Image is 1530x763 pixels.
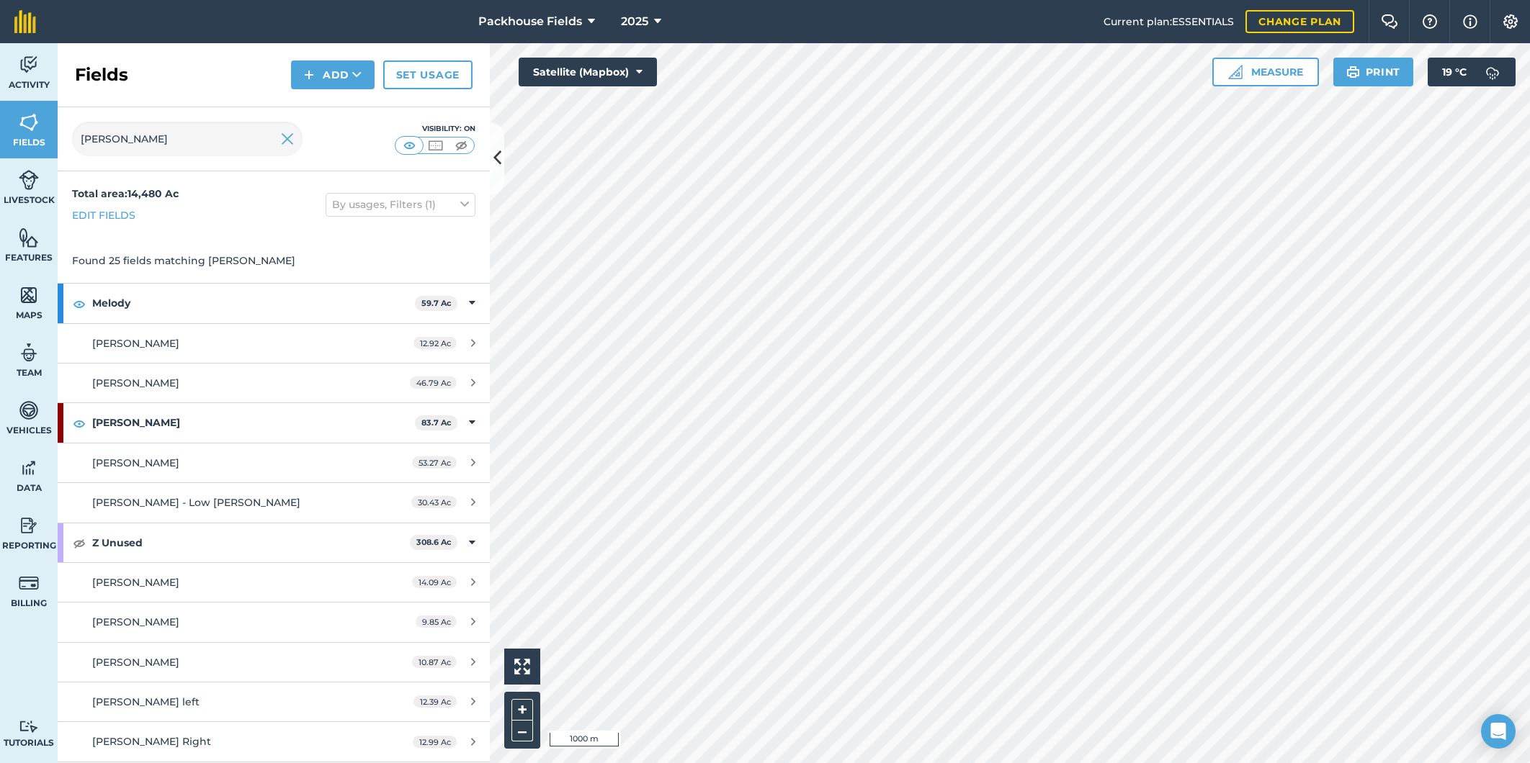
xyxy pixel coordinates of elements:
[410,376,457,389] span: 46.79 Ac
[1346,63,1360,81] img: svg+xml;base64,PHN2ZyB4bWxucz0iaHR0cDovL3d3dy53My5vcmcvMjAwMC9zdmciIHdpZHRoPSIxOSIgaGVpZ2h0PSIyNC...
[58,443,490,482] a: [PERSON_NAME]53.27 Ac
[1502,14,1519,29] img: A cog icon
[58,403,490,442] div: [PERSON_NAME]83.7 Ac
[92,496,300,509] span: [PERSON_NAME] - Low [PERSON_NAME]
[58,602,490,641] a: [PERSON_NAME]9.85 Ac
[511,699,533,721] button: +
[304,66,314,83] img: svg+xml;base64,PHN2ZyB4bWxucz0iaHR0cDovL3d3dy53My5vcmcvMjAwMC9zdmciIHdpZHRoPSIxNCIgaGVpZ2h0PSIyNC...
[58,324,490,363] a: [PERSON_NAME]12.92 Ac
[452,138,470,153] img: svg+xml;base64,PHN2ZyB4bWxucz0iaHR0cDovL3d3dy53My5vcmcvMjAwMC9zdmciIHdpZHRoPSI1MCIgaGVpZ2h0PSI0MC...
[1428,58,1516,86] button: 19 °C
[416,615,457,628] span: 9.85 Ac
[58,563,490,602] a: [PERSON_NAME]14.09 Ac
[621,13,648,30] span: 2025
[72,187,179,200] strong: Total area : 14,480 Ac
[58,483,490,522] a: [PERSON_NAME] - Low [PERSON_NAME]30.43 Ac
[1333,58,1414,86] button: Print
[1463,13,1477,30] img: svg+xml;base64,PHN2ZyB4bWxucz0iaHR0cDovL3d3dy53My5vcmcvMjAwMC9zdmciIHdpZHRoPSIxNyIgaGVpZ2h0PSIxNy...
[395,123,475,135] div: Visibility: On
[19,227,39,248] img: svg+xml;base64,PHN2ZyB4bWxucz0iaHR0cDovL3d3dy53My5vcmcvMjAwMC9zdmciIHdpZHRoPSI1NiIgaGVpZ2h0PSI2MC...
[413,695,457,708] span: 12.39 Ac
[416,537,452,547] strong: 308.6 Ac
[92,284,415,322] strong: Melody
[19,457,39,479] img: svg+xml;base64,PD94bWwgdmVyc2lvbj0iMS4wIiBlbmNvZGluZz0idXRmLTgiPz4KPCEtLSBHZW5lcmF0b3I6IEFkb2JlIE...
[19,720,39,733] img: svg+xml;base64,PD94bWwgdmVyc2lvbj0iMS4wIiBlbmNvZGluZz0idXRmLTgiPz4KPCEtLSBHZW5lcmF0b3I6IEFkb2JlIE...
[58,364,490,402] a: [PERSON_NAME]46.79 Ac
[478,13,582,30] span: Packhouse Fields
[514,659,530,674] img: Four arrows, one pointing top left, one top right, one bottom right and the last bottom left
[1104,14,1234,30] span: Current plan : ESSENTIALS
[92,376,179,389] span: [PERSON_NAME]
[19,399,39,421] img: svg+xml;base64,PD94bWwgdmVyc2lvbj0iMS4wIiBlbmNvZGluZz0idXRmLTgiPz4KPCEtLSBHZW5lcmF0b3I6IEFkb2JlIE...
[511,721,533,741] button: –
[383,60,473,89] a: Set usage
[58,682,490,721] a: [PERSON_NAME] left12.39 Ac
[58,643,490,682] a: [PERSON_NAME]10.87 Ac
[412,576,457,588] span: 14.09 Ac
[1481,714,1516,749] div: Open Intercom Messenger
[401,138,419,153] img: svg+xml;base64,PHN2ZyB4bWxucz0iaHR0cDovL3d3dy53My5vcmcvMjAwMC9zdmciIHdpZHRoPSI1MCIgaGVpZ2h0PSI0MC...
[1421,14,1439,29] img: A question mark icon
[19,515,39,536] img: svg+xml;base64,PD94bWwgdmVyc2lvbj0iMS4wIiBlbmNvZGluZz0idXRmLTgiPz4KPCEtLSBHZW5lcmF0b3I6IEFkb2JlIE...
[92,456,179,469] span: [PERSON_NAME]
[519,58,657,86] button: Satellite (Mapbox)
[19,54,39,76] img: svg+xml;base64,PD94bWwgdmVyc2lvbj0iMS4wIiBlbmNvZGluZz0idXRmLTgiPz4KPCEtLSBHZW5lcmF0b3I6IEFkb2JlIE...
[92,576,179,589] span: [PERSON_NAME]
[72,122,303,156] input: Search
[412,456,457,469] span: 53.27 Ac
[19,112,39,133] img: svg+xml;base64,PHN2ZyB4bWxucz0iaHR0cDovL3d3dy53My5vcmcvMjAwMC9zdmciIHdpZHRoPSI1NiIgaGVpZ2h0PSI2MC...
[1245,10,1354,33] a: Change plan
[58,284,490,322] div: Melody59.7 Ac
[291,60,375,89] button: Add
[58,238,490,283] div: Found 25 fields matching [PERSON_NAME]
[412,656,457,668] span: 10.87 Ac
[19,284,39,306] img: svg+xml;base64,PHN2ZyB4bWxucz0iaHR0cDovL3d3dy53My5vcmcvMjAwMC9zdmciIHdpZHRoPSI1NiIgaGVpZ2h0PSI2MC...
[92,615,179,628] span: [PERSON_NAME]
[58,523,490,562] div: Z Unused308.6 Ac
[1442,58,1467,86] span: 19 ° C
[413,337,457,349] span: 12.92 Ac
[411,496,457,508] span: 30.43 Ac
[92,695,200,708] span: [PERSON_NAME] left
[75,63,128,86] h2: Fields
[326,193,475,216] button: By usages, Filters (1)
[92,337,179,350] span: [PERSON_NAME]
[1381,14,1398,29] img: Two speech bubbles overlapping with the left bubble in the forefront
[413,736,457,748] span: 12.99 Ac
[14,10,36,33] img: fieldmargin Logo
[92,735,211,748] span: [PERSON_NAME] Right
[1212,58,1319,86] button: Measure
[92,656,179,669] span: [PERSON_NAME]
[92,523,410,562] strong: Z Unused
[73,415,86,432] img: svg+xml;base64,PHN2ZyB4bWxucz0iaHR0cDovL3d3dy53My5vcmcvMjAwMC9zdmciIHdpZHRoPSIxOCIgaGVpZ2h0PSIyNC...
[281,130,294,148] img: svg+xml;base64,PHN2ZyB4bWxucz0iaHR0cDovL3d3dy53My5vcmcvMjAwMC9zdmciIHdpZHRoPSIyMiIgaGVpZ2h0PSIzMC...
[19,572,39,594] img: svg+xml;base64,PD94bWwgdmVyc2lvbj0iMS4wIiBlbmNvZGluZz0idXRmLTgiPz4KPCEtLSBHZW5lcmF0b3I6IEFkb2JlIE...
[73,295,86,312] img: svg+xml;base64,PHN2ZyB4bWxucz0iaHR0cDovL3d3dy53My5vcmcvMjAwMC9zdmciIHdpZHRoPSIxOCIgaGVpZ2h0PSIyNC...
[19,169,39,191] img: svg+xml;base64,PD94bWwgdmVyc2lvbj0iMS4wIiBlbmNvZGluZz0idXRmLTgiPz4KPCEtLSBHZW5lcmF0b3I6IEFkb2JlIE...
[421,298,452,308] strong: 59.7 Ac
[72,207,135,223] a: Edit fields
[426,138,444,153] img: svg+xml;base64,PHN2ZyB4bWxucz0iaHR0cDovL3d3dy53My5vcmcvMjAwMC9zdmciIHdpZHRoPSI1MCIgaGVpZ2h0PSI0MC...
[1478,58,1507,86] img: svg+xml;base64,PD94bWwgdmVyc2lvbj0iMS4wIiBlbmNvZGluZz0idXRmLTgiPz4KPCEtLSBHZW5lcmF0b3I6IEFkb2JlIE...
[73,534,86,551] img: svg+xml;base64,PHN2ZyB4bWxucz0iaHR0cDovL3d3dy53My5vcmcvMjAwMC9zdmciIHdpZHRoPSIxOCIgaGVpZ2h0PSIyNC...
[58,722,490,761] a: [PERSON_NAME] Right12.99 Ac
[1228,65,1243,79] img: Ruler icon
[19,342,39,364] img: svg+xml;base64,PD94bWwgdmVyc2lvbj0iMS4wIiBlbmNvZGluZz0idXRmLTgiPz4KPCEtLSBHZW5lcmF0b3I6IEFkb2JlIE...
[92,403,415,442] strong: [PERSON_NAME]
[421,417,452,428] strong: 83.7 Ac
